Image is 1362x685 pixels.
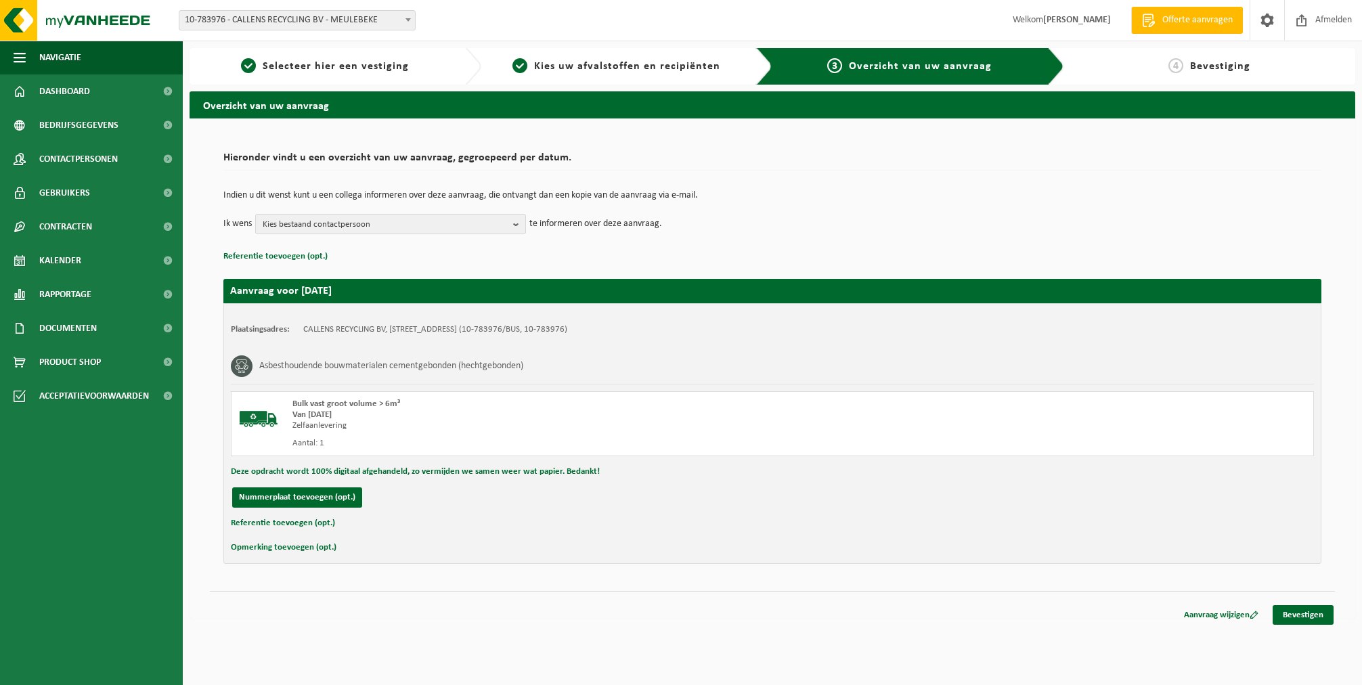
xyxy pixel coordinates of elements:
[39,244,81,278] span: Kalender
[529,214,662,234] p: te informeren over deze aanvraag.
[39,345,101,379] span: Product Shop
[39,210,92,244] span: Contracten
[232,487,362,508] button: Nummerplaat toevoegen (opt.)
[488,58,746,74] a: 2Kies uw afvalstoffen en recipiënten
[238,399,279,439] img: BL-SO-LV.png
[292,438,827,449] div: Aantal: 1
[231,539,336,556] button: Opmerking toevoegen (opt.)
[179,10,416,30] span: 10-783976 - CALLENS RECYCLING BV - MEULEBEKE
[223,214,252,234] p: Ik wens
[263,61,409,72] span: Selecteer hier een vestiging
[39,379,149,413] span: Acceptatievoorwaarden
[292,420,827,431] div: Zelfaanlevering
[1174,605,1269,625] a: Aanvraag wijzigen
[263,215,508,235] span: Kies bestaand contactpersoon
[196,58,454,74] a: 1Selecteer hier een vestiging
[231,325,290,334] strong: Plaatsingsadres:
[223,248,328,265] button: Referentie toevoegen (opt.)
[827,58,842,73] span: 3
[534,61,720,72] span: Kies uw afvalstoffen en recipiënten
[39,74,90,108] span: Dashboard
[1190,61,1250,72] span: Bevestiging
[39,142,118,176] span: Contactpersonen
[1159,14,1236,27] span: Offerte aanvragen
[39,176,90,210] span: Gebruikers
[179,11,415,30] span: 10-783976 - CALLENS RECYCLING BV - MEULEBEKE
[512,58,527,73] span: 2
[39,41,81,74] span: Navigatie
[223,191,1321,200] p: Indien u dit wenst kunt u een collega informeren over deze aanvraag, die ontvangt dan een kopie v...
[39,108,118,142] span: Bedrijfsgegevens
[1168,58,1183,73] span: 4
[190,91,1355,118] h2: Overzicht van uw aanvraag
[259,355,523,377] h3: Asbesthoudende bouwmaterialen cementgebonden (hechtgebonden)
[1131,7,1243,34] a: Offerte aanvragen
[303,324,567,335] td: CALLENS RECYCLING BV, [STREET_ADDRESS] (10-783976/BUS, 10-783976)
[231,514,335,532] button: Referentie toevoegen (opt.)
[241,58,256,73] span: 1
[39,278,91,311] span: Rapportage
[1043,15,1111,25] strong: [PERSON_NAME]
[1273,605,1334,625] a: Bevestigen
[292,410,332,419] strong: Van [DATE]
[39,311,97,345] span: Documenten
[223,152,1321,171] h2: Hieronder vindt u een overzicht van uw aanvraag, gegroepeerd per datum.
[849,61,992,72] span: Overzicht van uw aanvraag
[231,463,600,481] button: Deze opdracht wordt 100% digitaal afgehandeld, zo vermijden we samen weer wat papier. Bedankt!
[230,286,332,296] strong: Aanvraag voor [DATE]
[255,214,526,234] button: Kies bestaand contactpersoon
[292,399,400,408] span: Bulk vast groot volume > 6m³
